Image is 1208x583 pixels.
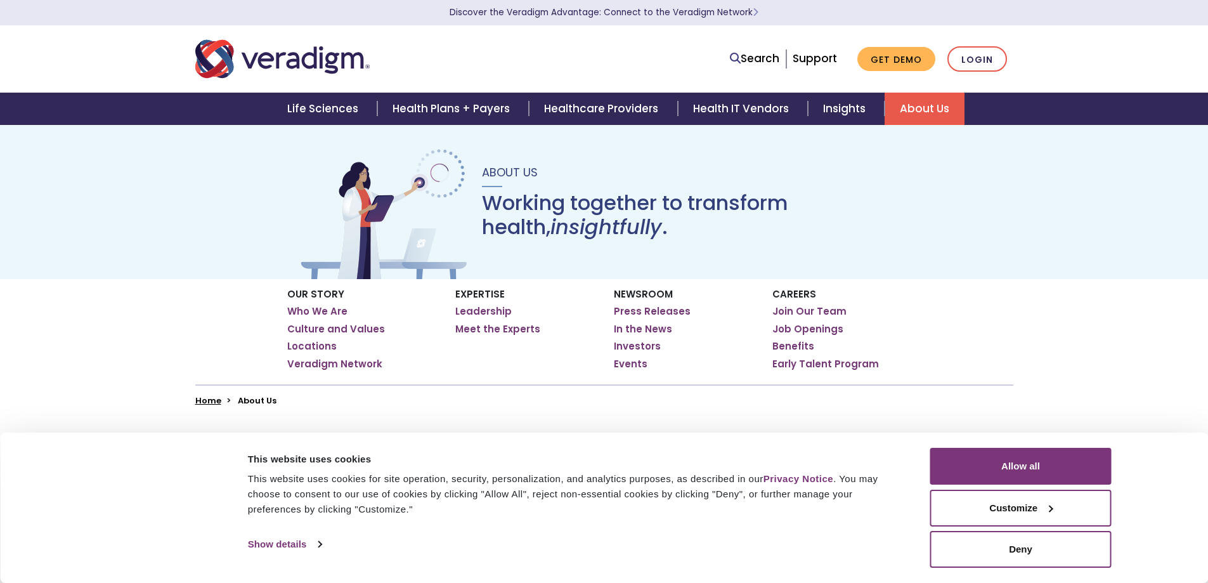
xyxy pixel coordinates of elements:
[730,50,779,67] a: Search
[857,47,935,72] a: Get Demo
[455,305,512,318] a: Leadership
[614,305,691,318] a: Press Releases
[377,93,529,125] a: Health Plans + Payers
[930,490,1112,527] button: Customize
[930,448,1112,485] button: Allow all
[248,452,902,467] div: This website uses cookies
[195,395,221,407] a: Home
[614,340,661,353] a: Investors
[248,535,321,554] a: Show details
[614,358,647,370] a: Events
[287,305,347,318] a: Who We Are
[772,358,879,370] a: Early Talent Program
[482,191,911,240] h1: Working together to transform health, .
[772,305,847,318] a: Join Our Team
[763,473,833,484] a: Privacy Notice
[287,323,385,336] a: Culture and Values
[450,6,758,18] a: Discover the Veradigm Advantage: Connect to the Veradigm NetworkLearn More
[614,323,672,336] a: In the News
[772,323,843,336] a: Job Openings
[753,6,758,18] span: Learn More
[248,471,902,517] div: This website uses cookies for site operation, security, personalization, and analytics purposes, ...
[930,531,1112,568] button: Deny
[678,93,808,125] a: Health IT Vendors
[793,51,837,66] a: Support
[195,38,370,80] img: Veradigm logo
[455,323,540,336] a: Meet the Experts
[772,340,814,353] a: Benefits
[808,93,885,125] a: Insights
[947,46,1007,72] a: Login
[287,340,337,353] a: Locations
[885,93,964,125] a: About Us
[287,358,382,370] a: Veradigm Network
[482,164,538,180] span: About Us
[272,93,377,125] a: Life Sciences
[550,213,662,241] em: insightfully
[529,93,677,125] a: Healthcare Providers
